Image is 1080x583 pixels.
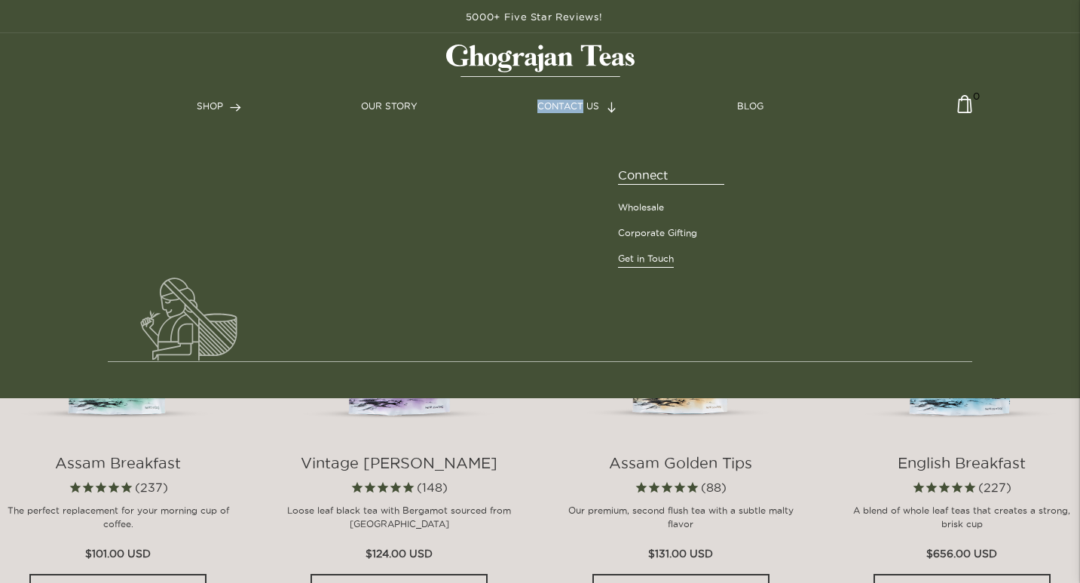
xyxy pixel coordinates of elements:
h4: Vintage [PERSON_NAME] [281,454,517,472]
img: logo-matt.svg [446,44,635,77]
span: CONTACT US [537,101,599,111]
a: Get in Touch [618,252,674,265]
img: cart-icon-matt.svg [957,95,972,124]
a: BLOG [737,100,763,113]
span: 148 reviews [417,480,448,494]
p: A blend of whole leaf teas that creates a strong, brisk cup [844,504,1080,534]
p: $124.00 USD [281,546,517,562]
h4: English Breakfast [844,454,1080,472]
a: Wholesale [618,201,664,214]
h4: Assam Golden Tips [563,454,799,472]
img: forward-arrow.svg [607,102,616,113]
a: Corporate Gifting [618,226,697,240]
a: 0 [957,95,972,124]
span: Rated 4.7 out of 5 stars [563,478,799,498]
span: 227 reviews [978,480,1011,494]
p: $656.00 USD [844,546,1080,562]
span: 237 reviews [135,480,168,494]
span: 88 reviews [701,480,727,494]
img: forward-arrow.svg [230,103,241,112]
span: Rated 4.9 out of 5 stars [844,478,1080,498]
a: CONTACT US [537,100,617,113]
a: OUR STORY [361,100,418,113]
p: Our premium, second flush tea with a subtle malty flavor [563,504,799,534]
span: 0 [973,89,980,96]
span: Rated 4.9 out of 5 stars 148 reviews [281,478,517,498]
a: SHOP [197,100,241,113]
p: $131.00 USD [563,546,799,562]
p: Loose leaf black tea with Bergamot sourced from [GEOGRAPHIC_DATA] [281,504,517,534]
span: Connect [618,166,724,185]
span: SHOP [197,101,223,111]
